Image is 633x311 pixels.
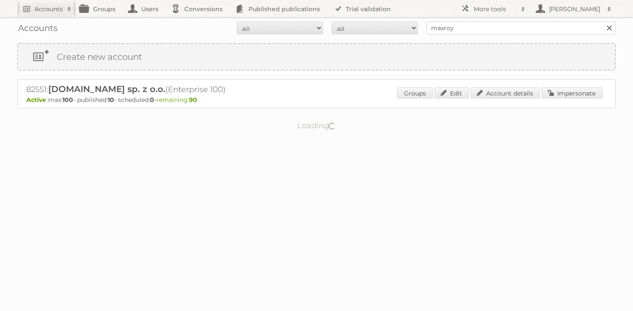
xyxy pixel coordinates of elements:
[270,117,363,134] p: Loading
[108,96,114,104] strong: 10
[150,96,154,104] strong: 0
[26,84,328,95] h2: 82551: (Enterprise 100)
[397,87,433,99] a: Groups
[156,96,197,104] span: remaining:
[474,5,517,13] h2: More tools
[26,96,607,104] p: max: - published: - scheduled: -
[18,44,615,70] a: Create new account
[26,96,48,104] span: Active
[62,96,73,104] strong: 100
[547,5,603,13] h2: [PERSON_NAME]
[434,87,469,99] a: Edit
[471,87,540,99] a: Account details
[189,96,197,104] strong: 90
[542,87,602,99] a: Impersonate
[48,84,165,94] span: [DOMAIN_NAME] sp. z o.o.
[34,5,63,13] h2: Accounts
